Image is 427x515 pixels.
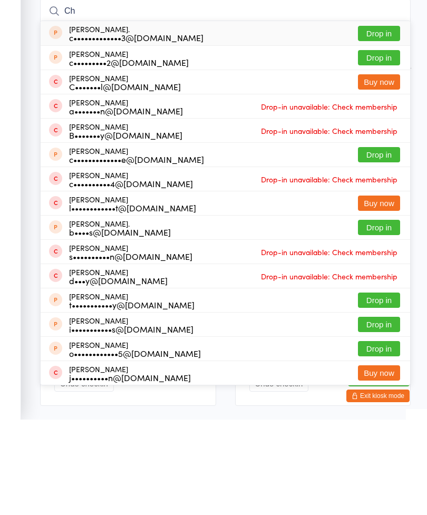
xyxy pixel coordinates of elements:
div: [PERSON_NAME] [69,266,193,283]
button: Drop in [358,436,400,452]
button: Drop in [358,315,400,331]
div: [PERSON_NAME] [69,387,195,404]
div: [PERSON_NAME] [69,412,193,429]
input: Search [40,94,411,119]
div: d•••y@[DOMAIN_NAME] [69,372,168,380]
div: c••••••••••4@[DOMAIN_NAME] [69,275,193,283]
div: C•••••••l@[DOMAIN_NAME] [69,178,181,186]
span: Drop-in unavailable: Check membership [258,194,400,210]
div: [PERSON_NAME] [69,339,192,356]
div: o••••••••••••5@[DOMAIN_NAME] [69,444,201,453]
h2: Advanced Muaythai Check-in [40,15,411,32]
button: Buy now [358,170,400,185]
button: Buy now [358,461,400,476]
div: B•••••••y@[DOMAIN_NAME] [69,226,182,235]
div: [PERSON_NAME] [69,169,181,186]
div: s••••••••••n@[DOMAIN_NAME] [69,347,192,356]
span: Drop-in unavailable: Check membership [258,339,400,355]
span: Urban Muaythai [40,48,394,59]
div: [PERSON_NAME] [69,363,168,380]
button: Drop in [358,145,400,161]
div: i•••••••••••s@[DOMAIN_NAME] [69,420,193,429]
span: [GEOGRAPHIC_DATA] large matted area [40,59,394,69]
div: [PERSON_NAME] [69,290,196,307]
div: [PERSON_NAME]. [69,315,171,332]
span: Muaythai [40,69,411,80]
button: Buy now [358,291,400,306]
button: Drop in [358,121,400,137]
span: Drop-in unavailable: Check membership [258,364,400,380]
button: Drop in [358,388,400,403]
div: c•••••••••••••e@[DOMAIN_NAME] [69,250,204,259]
div: [PERSON_NAME] [69,242,204,259]
div: b••••s@[DOMAIN_NAME] [69,323,171,332]
div: [PERSON_NAME] [69,460,191,477]
div: [PERSON_NAME] [69,218,182,235]
span: [DATE] 5:00pm [40,37,394,48]
div: j••••••••••n@[DOMAIN_NAME] [69,469,191,477]
button: Drop in [358,412,400,427]
div: t•••••••••••y@[DOMAIN_NAME] [69,396,195,404]
button: Exit kiosk mode [346,485,410,498]
div: a•••••••n@[DOMAIN_NAME] [69,202,183,210]
div: c•••••••••2@[DOMAIN_NAME] [69,153,189,162]
div: [PERSON_NAME] [69,436,201,453]
span: Drop-in unavailable: Check membership [258,267,400,283]
div: [PERSON_NAME] [69,193,183,210]
div: [PERSON_NAME] [69,145,189,162]
div: l••••••••••••t@[DOMAIN_NAME] [69,299,196,307]
div: c•••••••••••••3@[DOMAIN_NAME] [69,129,203,137]
span: Drop-in unavailable: Check membership [258,218,400,234]
div: [PERSON_NAME]. [69,120,203,137]
button: Drop in [358,242,400,258]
